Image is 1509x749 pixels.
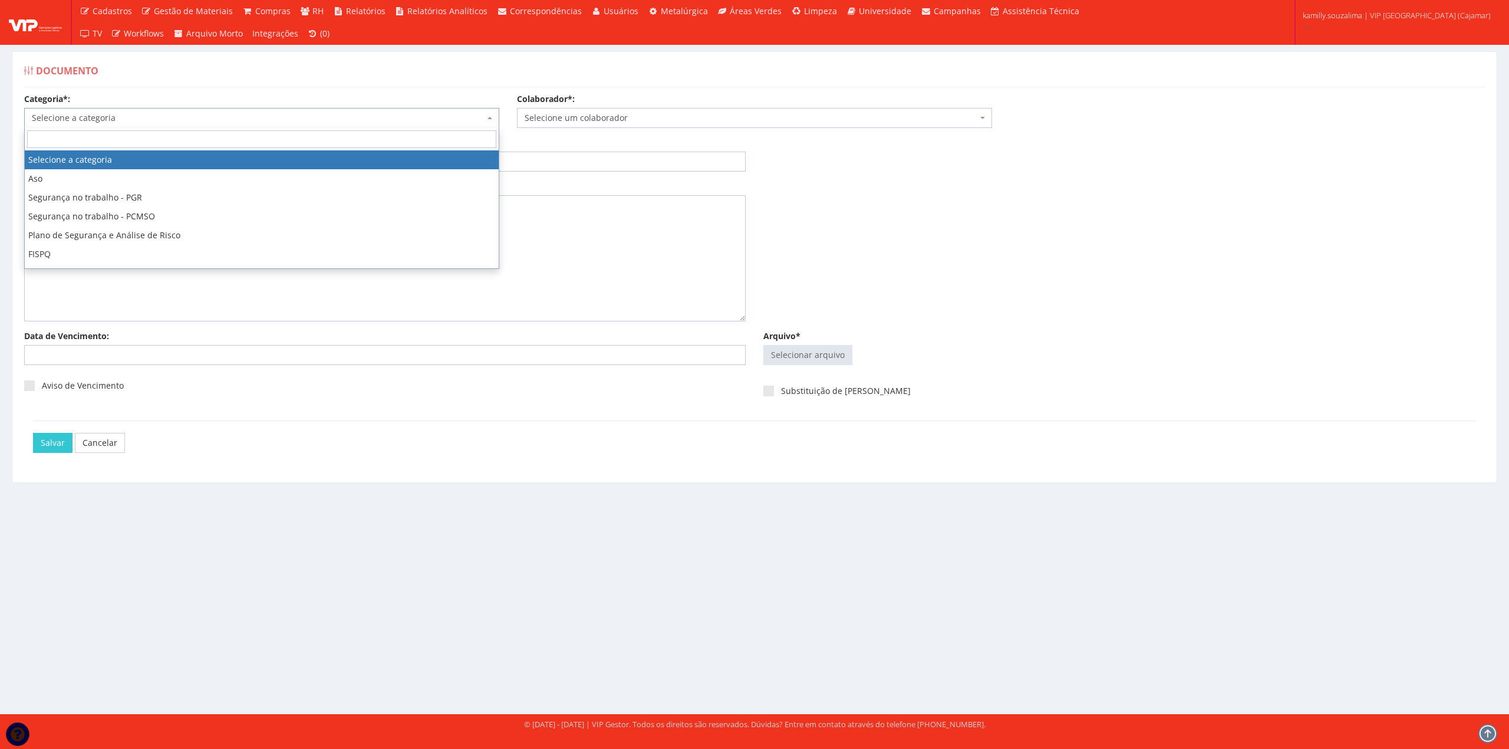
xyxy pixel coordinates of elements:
label: Data de Vencimento: [24,330,109,342]
span: Campanhas [934,5,981,17]
label: Categoria*: [24,93,70,105]
span: Relatórios Analíticos [407,5,487,17]
span: Metalúrgica [661,5,708,17]
span: Limpeza [804,5,837,17]
div: © [DATE] - [DATE] | VIP Gestor. Todos os direitos são reservados. Dúvidas? Entre em contato atrav... [524,719,986,730]
span: Gestão de Materiais [154,5,233,17]
span: Cadastros [93,5,132,17]
span: Selecione um colaborador [517,108,992,128]
label: Aviso de Vencimento [24,380,124,392]
span: Selecione a categoria [32,112,485,124]
span: TV [93,28,102,39]
li: Segurança no trabalho - PCMSO [25,207,499,226]
li: FISPQ [25,245,499,264]
a: TV [75,22,107,45]
span: Áreas Verdes [730,5,782,17]
a: Cancelar [75,433,125,453]
span: Documento [36,64,98,77]
span: Usuários [604,5,638,17]
span: Universidade [859,5,911,17]
li: Aso [25,169,499,188]
input: Salvar [33,433,73,453]
span: Integrações [252,28,298,39]
li: Segurança no trabalho - PGR [25,188,499,207]
li: Selecione a categoria [25,150,499,169]
span: kamilly.souzalima | VIP [GEOGRAPHIC_DATA] (Cajamar) [1303,9,1491,21]
span: Assistência Técnica [1003,5,1079,17]
a: Workflows [107,22,169,45]
li: Plano de Segurança e Análise de Risco [25,226,499,245]
span: Workflows [124,28,164,39]
span: Correspondências [510,5,582,17]
li: Admissional [25,264,499,282]
label: Substituição de [PERSON_NAME] [763,385,911,397]
a: Arquivo Morto [169,22,248,45]
span: Compras [255,5,291,17]
a: Integrações [248,22,303,45]
label: Arquivo* [763,330,800,342]
a: (0) [303,22,335,45]
span: Selecione um colaborador [525,112,977,124]
span: RH [312,5,324,17]
span: Selecione a categoria [24,108,499,128]
span: Relatórios [346,5,386,17]
span: (0) [320,28,330,39]
img: logo [9,14,62,31]
span: Arquivo Morto [186,28,243,39]
label: Colaborador*: [517,93,575,105]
